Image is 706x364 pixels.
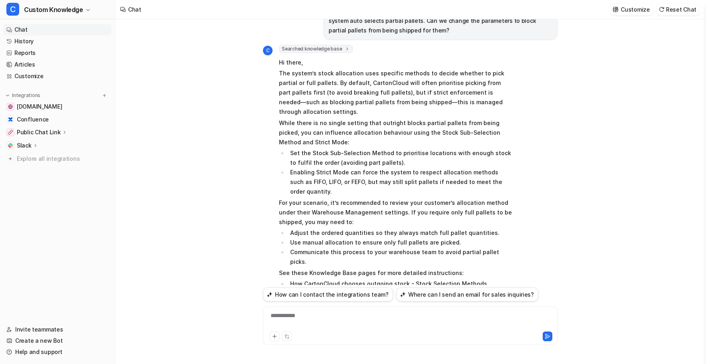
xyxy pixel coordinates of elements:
[12,92,40,99] p: Integrations
[279,118,513,147] p: While there is no single setting that outright blocks partial pallets from being picked, you can ...
[288,228,513,238] li: Adjust the ordered quantities so they always match full pallet quantities.
[659,6,664,12] img: reset
[24,4,83,15] span: Custom Knowledge
[656,4,700,15] button: Reset Chat
[3,36,112,47] a: History
[17,115,49,123] span: Confluence
[3,71,112,82] a: Customize
[288,168,513,196] li: Enabling Strict Mode can force the system to respect allocation methods such as FIFO, LIFO, or FE...
[288,247,513,267] li: Communicate this process to your warehouse team to avoid partial pallet picks.
[8,143,13,148] img: Slack
[128,5,141,14] div: Chat
[3,59,112,70] a: Articles
[279,58,513,67] p: Hi there,
[288,238,513,247] li: Use manual allocation to ensure only full pallets are picked.
[263,287,393,301] button: How can I contact the integrations team?
[3,324,112,335] a: Invite teammates
[3,47,112,59] a: Reports
[329,6,552,35] p: Our customer Malk is unable to deliver partial pallets to their customers, the system auto select...
[3,114,112,125] a: ConfluenceConfluence
[8,104,13,109] img: help.cartoncloud.com
[17,103,62,111] span: [DOMAIN_NAME]
[263,46,273,55] span: C
[6,155,14,163] img: explore all integrations
[621,5,650,14] p: Customize
[17,142,32,150] p: Slack
[6,3,19,16] span: C
[3,101,112,112] a: help.cartoncloud.com[DOMAIN_NAME]
[613,6,618,12] img: customize
[102,93,107,98] img: menu_add.svg
[17,152,108,165] span: Explore all integrations
[3,335,112,346] a: Create a new Bot
[3,91,43,99] button: Integrations
[8,117,13,122] img: Confluence
[17,128,61,136] p: Public Chat Link
[610,4,653,15] button: Customize
[279,69,513,117] p: The system’s stock allocation uses specific methods to decide whether to pick partial or full pal...
[279,198,513,227] p: For your scenario, it’s recommended to review your customer’s allocation method under their Wareh...
[279,268,513,278] p: See these Knowledge Base pages for more detailed instructions:
[288,148,513,168] li: Set the Stock Sub-Selection Method to prioritise locations with enough stock to fulfil the order ...
[3,153,112,164] a: Explore all integrations
[3,24,112,35] a: Chat
[279,45,353,53] span: Searched knowledge base
[8,130,13,135] img: Public Chat Link
[396,287,538,301] button: Where can I send an email for sales inquiries?
[5,93,10,98] img: expand menu
[3,346,112,358] a: Help and support
[288,279,513,289] li: How CartonCloud chooses outgoing stock - Stock Selection Methods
